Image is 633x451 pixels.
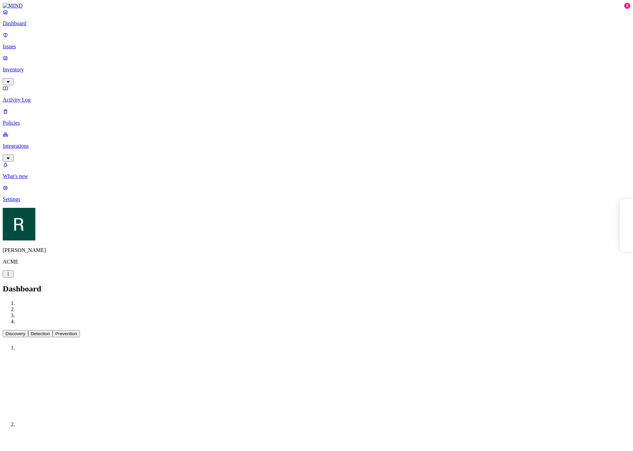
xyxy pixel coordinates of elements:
button: Prevention [53,330,80,337]
button: Discovery [3,330,28,337]
a: What's new [3,162,630,179]
img: MIND [3,3,23,9]
a: Inventory [3,55,630,84]
img: Ron Rabinovich [3,208,35,240]
p: Policies [3,120,630,126]
p: ACME [3,259,630,265]
a: Settings [3,185,630,202]
a: Issues [3,32,630,50]
p: Activity Log [3,97,630,103]
a: Activity Log [3,85,630,103]
p: What's new [3,173,630,179]
a: Dashboard [3,9,630,26]
p: Integrations [3,143,630,149]
a: Integrations [3,131,630,161]
p: Issues [3,43,630,50]
p: [PERSON_NAME] [3,247,630,253]
p: Dashboard [3,20,630,26]
a: MIND [3,3,630,9]
button: Detection [28,330,53,337]
p: Inventory [3,67,630,73]
a: Policies [3,108,630,126]
p: Settings [3,196,630,202]
h2: Dashboard [3,284,630,293]
div: 8 [624,3,630,9]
